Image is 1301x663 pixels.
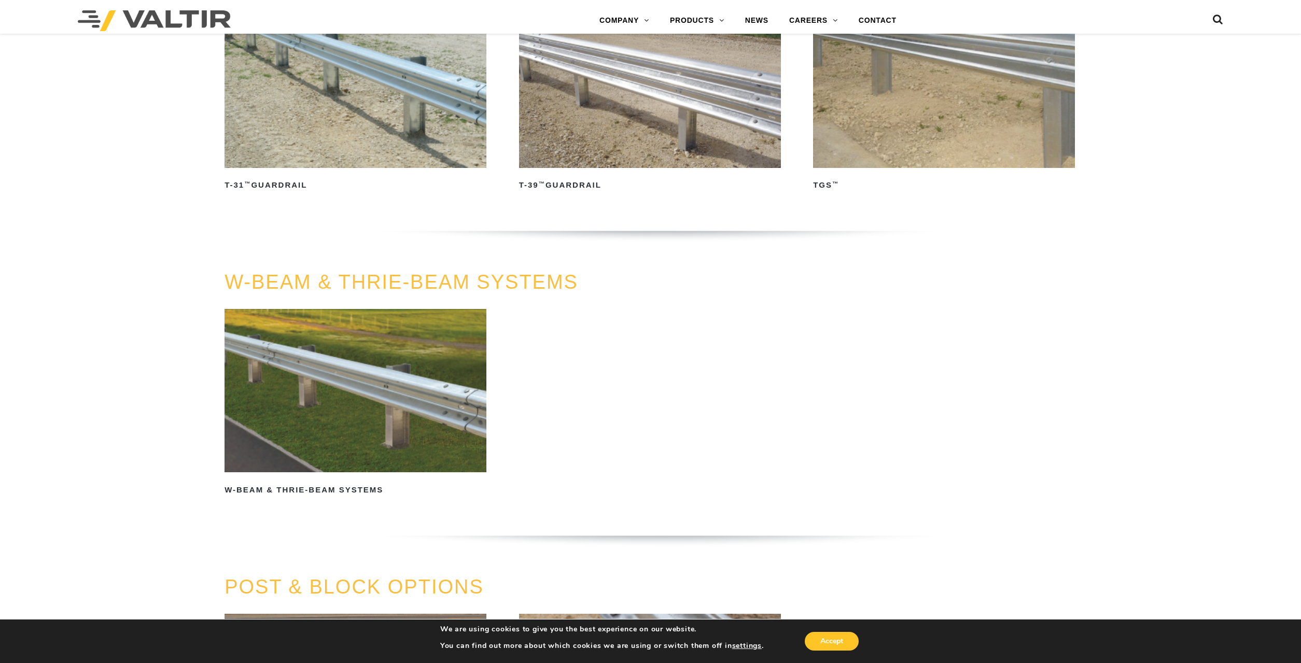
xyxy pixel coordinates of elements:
a: W-BEAM & THRIE-BEAM SYSTEMS [225,271,578,293]
a: CONTACT [848,10,907,31]
button: settings [732,641,762,651]
img: Valtir [78,10,231,31]
a: NEWS [735,10,779,31]
a: PRODUCTS [660,10,735,31]
h2: T-39 Guardrail [519,177,781,194]
button: Accept [805,632,859,651]
sup: ™ [832,180,839,187]
h2: TGS [813,177,1075,194]
h2: W-Beam & Thrie-Beam Systems [225,482,486,498]
a: TGS™ [813,4,1075,193]
a: W-Beam & Thrie-Beam Systems [225,309,486,498]
a: POST & BLOCK OPTIONS [225,576,484,598]
h2: T-31 Guardrail [225,177,486,194]
p: We are using cookies to give you the best experience on our website. [440,625,764,634]
sup: ™ [539,180,545,187]
sup: ™ [244,180,251,187]
a: CAREERS [779,10,848,31]
p: You can find out more about which cookies we are using or switch them off in . [440,641,764,651]
a: T-39™Guardrail [519,4,781,193]
a: T-31™Guardrail [225,4,486,193]
a: COMPANY [589,10,660,31]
